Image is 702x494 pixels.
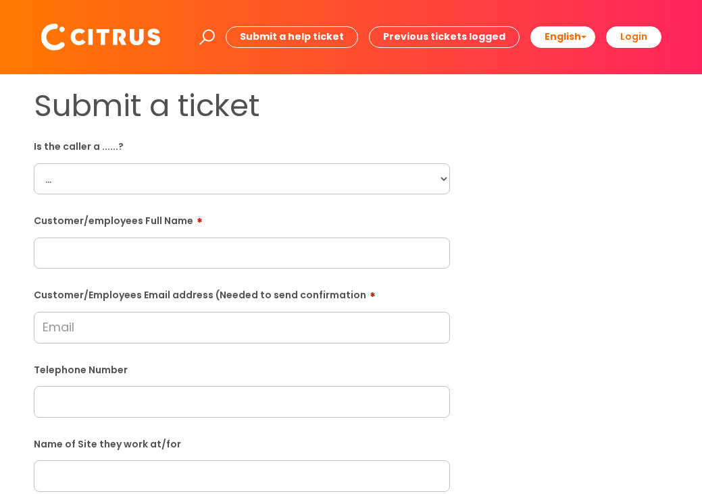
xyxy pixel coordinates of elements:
input: Email [34,312,450,343]
label: Customer/Employees Email address (Needed to send confirmation [34,285,450,301]
b: Login [620,30,647,43]
h1: Submit a ticket [34,88,450,124]
label: Telephone Number [34,362,450,376]
a: Previous tickets logged [369,26,520,47]
span: English [545,30,581,43]
a: Login [606,26,661,47]
a: Submit a help ticket [226,26,358,47]
label: Name of Site they work at/for [34,436,450,450]
label: Customer/employees Full Name [34,211,450,227]
label: Is the caller a ......? [34,138,450,153]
